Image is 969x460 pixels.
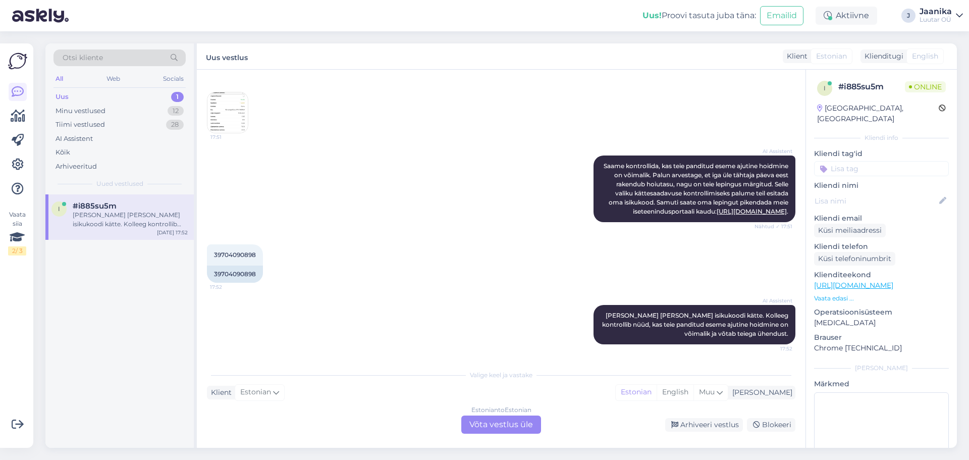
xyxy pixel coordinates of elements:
[717,208,787,215] a: [URL][DOMAIN_NAME]
[814,343,949,353] p: Chrome [TECHNICAL_ID]
[814,294,949,303] p: Vaata edasi ...
[920,16,952,24] div: Luutar OÜ
[56,120,105,130] div: Tiimi vestlused
[760,6,803,25] button: Emailid
[602,312,790,337] span: [PERSON_NAME] [PERSON_NAME] isikukoodi kätte. Kolleeg kontrollib nüüd, kas teie panditud eseme aj...
[814,241,949,252] p: Kliendi telefon
[815,195,937,207] input: Lisa nimi
[56,134,93,144] div: AI Assistent
[824,84,826,92] span: i
[8,246,26,255] div: 2 / 3
[814,180,949,191] p: Kliendi nimi
[206,49,248,63] label: Uus vestlus
[207,92,248,133] img: Attachment
[755,345,792,352] span: 17:52
[616,385,657,400] div: Estonian
[161,72,186,85] div: Socials
[56,92,69,102] div: Uus
[171,92,184,102] div: 1
[755,223,792,230] span: Nähtud ✓ 17:51
[657,385,693,400] div: English
[157,229,188,236] div: [DATE] 17:52
[755,147,792,155] span: AI Assistent
[207,387,232,398] div: Klient
[240,387,271,398] span: Estonian
[905,81,946,92] span: Online
[814,148,949,159] p: Kliendi tag'id
[783,51,807,62] div: Klient
[63,53,103,63] span: Otsi kliente
[73,211,188,229] div: [PERSON_NAME] [PERSON_NAME] isikukoodi kätte. Kolleeg kontrollib nüüd, kas teie panditud eseme aj...
[814,224,886,237] div: Küsi meiliaadressi
[814,318,949,328] p: [MEDICAL_DATA]
[816,7,877,25] div: Aktiivne
[920,8,952,16] div: Jaanika
[471,405,531,415] div: Estonian to Estonian
[728,387,792,398] div: [PERSON_NAME]
[604,162,790,215] span: Saame kontrollida, kas teie panditud eseme ajutine hoidmine on võimalik. Palun arvestage, et iga ...
[755,297,792,304] span: AI Assistent
[814,332,949,343] p: Brauser
[747,418,795,432] div: Blokeeri
[104,72,122,85] div: Web
[210,283,248,291] span: 17:52
[56,162,97,172] div: Arhiveeritud
[814,133,949,142] div: Kliendi info
[58,205,60,213] span: i
[814,270,949,280] p: Klienditeekond
[912,51,938,62] span: English
[56,147,70,158] div: Kõik
[814,213,949,224] p: Kliendi email
[214,251,256,259] span: 39704090898
[814,161,949,176] input: Lisa tag
[860,51,903,62] div: Klienditugi
[901,9,916,23] div: J
[56,106,105,116] div: Minu vestlused
[8,52,27,71] img: Askly Logo
[814,364,949,373] div: [PERSON_NAME]
[96,179,143,188] span: Uued vestlused
[838,81,905,93] div: # i885su5m
[665,418,743,432] div: Arhiveeri vestlus
[207,371,795,380] div: Valige keel ja vastake
[920,8,963,24] a: JaanikaLuutar OÜ
[817,103,939,124] div: [GEOGRAPHIC_DATA], [GEOGRAPHIC_DATA]
[814,307,949,318] p: Operatsioonisüsteem
[814,379,949,389] p: Märkmed
[814,281,893,290] a: [URL][DOMAIN_NAME]
[53,72,65,85] div: All
[207,266,263,283] div: 39704090898
[166,120,184,130] div: 28
[642,11,662,20] b: Uus!
[210,133,248,141] span: 17:51
[816,51,847,62] span: Estonian
[642,10,756,22] div: Proovi tasuta juba täna:
[73,201,117,211] span: #i885su5m
[814,252,895,266] div: Küsi telefoninumbrit
[168,106,184,116] div: 12
[8,210,26,255] div: Vaata siia
[461,416,541,434] div: Võta vestlus üle
[699,387,715,396] span: Muu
